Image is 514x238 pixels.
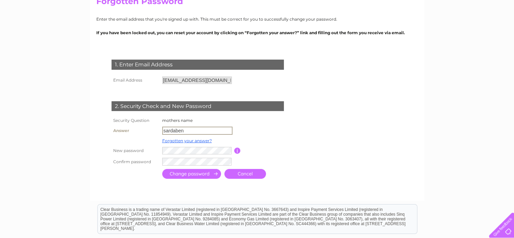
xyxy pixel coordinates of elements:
input: Information [234,148,241,154]
a: Contact [493,29,510,34]
th: Email Address [110,75,161,86]
a: Water [419,29,432,34]
p: Enter the email address that you're signed up with. This must be correct for you to successfully ... [96,16,418,22]
a: Forgotten your answer? [162,138,212,143]
a: Cancel [224,169,266,179]
label: mothers name [162,118,193,123]
th: Confirm password [110,156,161,167]
a: Blog [480,29,489,34]
th: Security Question [110,116,161,125]
a: 0333 014 3131 [387,3,433,12]
div: Clear Business is a trading name of Verastar Limited (registered in [GEOGRAPHIC_DATA] No. 3667643... [98,4,417,33]
a: Telecoms [455,29,475,34]
input: Submit [162,169,221,179]
th: Answer [110,125,161,136]
th: New password [110,145,161,156]
img: logo.png [18,18,52,38]
div: 1. Enter Email Address [112,60,284,70]
a: Energy [436,29,451,34]
div: 2. Security Check and New Password [112,101,284,111]
p: If you have been locked out, you can reset your account by clicking on “Forgotten your answer?” l... [96,29,418,36]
